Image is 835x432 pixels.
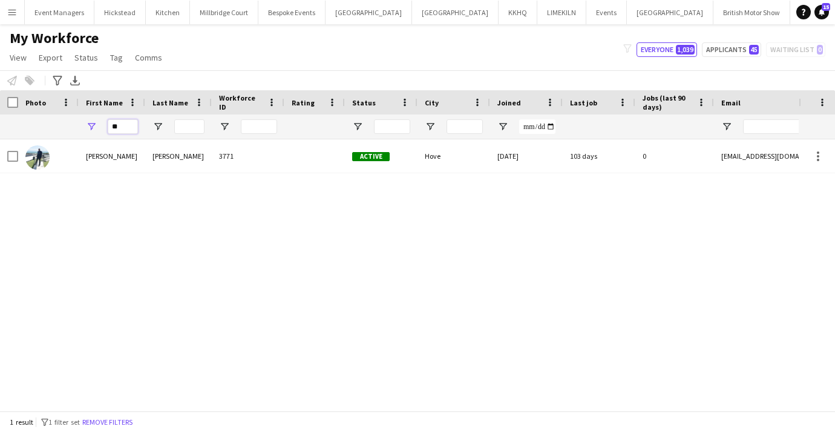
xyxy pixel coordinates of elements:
div: 103 days [563,139,635,173]
div: 3771 [212,139,284,173]
span: Export [39,52,62,63]
span: Active [352,152,390,161]
a: 15 [814,5,829,19]
input: Joined Filter Input [519,119,555,134]
span: 1,039 [676,45,695,55]
button: [GEOGRAPHIC_DATA] [627,1,713,24]
button: British Motor Show [713,1,790,24]
span: Comms [135,52,162,63]
button: Open Filter Menu [497,121,508,132]
img: Jorge Torres [25,145,50,170]
button: Open Filter Menu [721,121,732,132]
span: Last job [570,98,597,107]
span: My Workforce [10,29,99,47]
app-action-btn: Advanced filters [50,73,65,88]
span: Status [74,52,98,63]
button: [GEOGRAPHIC_DATA] [412,1,499,24]
a: View [5,50,31,65]
div: [PERSON_NAME] [79,139,145,173]
span: Photo [25,98,46,107]
button: Hickstead [94,1,146,24]
input: First Name Filter Input [108,119,138,134]
div: Hove [417,139,490,173]
span: City [425,98,439,107]
span: 15 [822,3,830,11]
span: Joined [497,98,521,107]
button: Open Filter Menu [152,121,163,132]
button: LIMEKILN [537,1,586,24]
input: Workforce ID Filter Input [241,119,277,134]
span: Last Name [152,98,188,107]
input: Last Name Filter Input [174,119,205,134]
span: Jobs (last 90 days) [643,93,692,111]
span: Status [352,98,376,107]
div: [PERSON_NAME] [145,139,212,173]
div: 0 [635,139,714,173]
span: 1 filter set [48,417,80,427]
button: Bespoke Events [258,1,326,24]
app-action-btn: Export XLSX [68,73,82,88]
a: Tag [105,50,128,65]
span: First Name [86,98,123,107]
button: Event Managers [25,1,94,24]
button: Open Filter Menu [219,121,230,132]
button: Open Filter Menu [425,121,436,132]
button: KKHQ [499,1,537,24]
span: 45 [749,45,759,55]
input: Status Filter Input [374,119,410,134]
button: Open Filter Menu [86,121,97,132]
span: View [10,52,27,63]
button: Millbridge Court [190,1,258,24]
a: Status [70,50,103,65]
button: [GEOGRAPHIC_DATA] [326,1,412,24]
span: Tag [110,52,123,63]
button: Open Filter Menu [352,121,363,132]
input: City Filter Input [447,119,483,134]
button: Everyone1,039 [637,42,697,57]
button: Kitchen [146,1,190,24]
a: Export [34,50,67,65]
span: Workforce ID [219,93,263,111]
button: Applicants45 [702,42,761,57]
button: Remove filters [80,416,135,429]
button: Events [586,1,627,24]
div: [DATE] [490,139,563,173]
a: Comms [130,50,167,65]
span: Email [721,98,741,107]
span: Rating [292,98,315,107]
